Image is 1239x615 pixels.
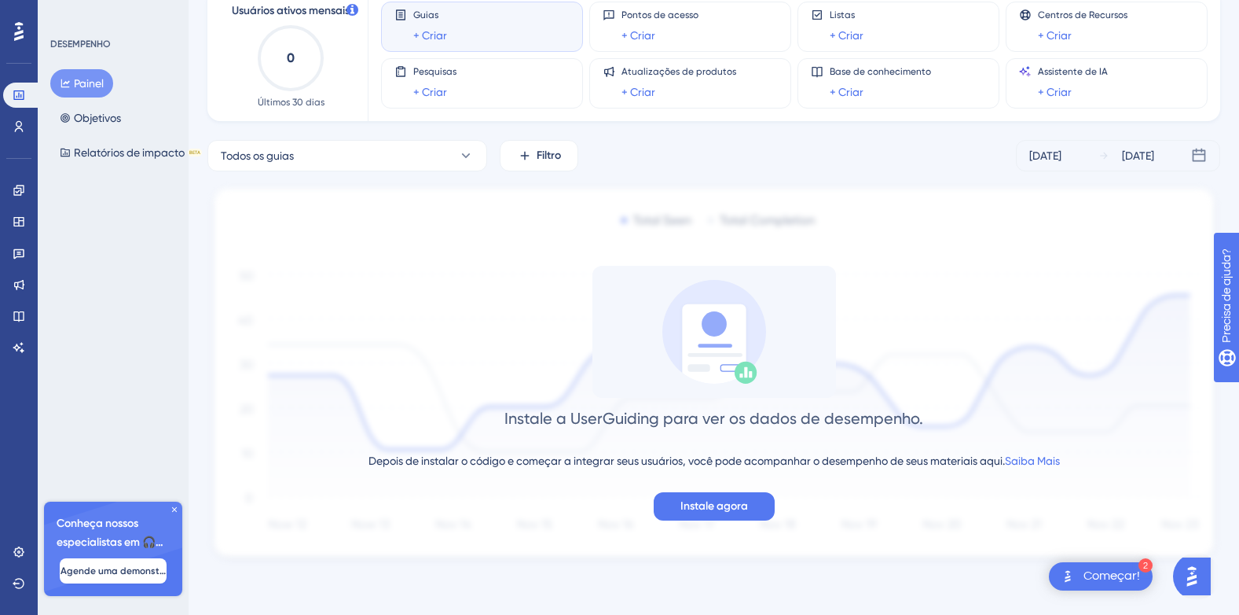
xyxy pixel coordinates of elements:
[621,26,655,45] a: + Criar
[830,9,863,21] span: Listas
[1049,562,1153,591] div: Abra o Get Started! Lista de verificação, módulos restantes: 2
[680,497,748,516] span: Instale agora
[74,143,185,162] font: Relatórios de impacto
[1058,567,1077,586] img: texto alternativo de imagem do iniciador
[413,26,447,45] a: + Criar
[1138,558,1153,573] div: 2
[74,74,104,93] font: Painel
[1083,568,1140,585] div: Começar!
[74,109,121,127] font: Objetivos
[57,514,170,552] span: Conheça nossos especialistas em 🎧 integração
[188,149,202,157] div: BETA
[1038,26,1072,45] a: + Criar
[830,65,931,78] span: Base de conhecimento
[50,38,111,50] div: DESEMPENHO
[1038,83,1072,101] a: + Criar
[504,407,923,429] div: Instale a UserGuiding para ver os dados de desempenho.
[830,26,863,45] a: + Criar
[232,2,350,20] span: Usuários ativos mensais
[207,140,487,171] button: Todos os guias
[621,83,655,101] a: + Criar
[500,140,578,171] button: Filtro
[537,146,561,165] span: Filtro
[50,69,113,98] button: Painel
[1038,9,1127,21] span: Centros de Recursos
[258,96,324,109] span: Últimos 30 dias
[413,83,447,101] a: + Criar
[368,451,1060,470] div: Depois de instalar o código e começar a integrar seus usuários, você pode acompanhar o desempenho...
[1038,65,1108,78] span: Assistente de IA
[654,492,775,521] button: Instale agora
[1005,455,1060,467] a: Saiba Mais
[621,9,698,21] span: Pontos de acesso
[221,146,294,165] span: Todos os guias
[621,65,736,78] span: Atualizações de produtos
[413,65,456,78] span: Pesquisas
[50,138,211,167] button: Relatórios de impactoBETA
[207,184,1220,565] img: 1ec67ef948eb2d50f6bf237e9abc4f97.svg
[1029,146,1061,165] div: [DATE]
[39,4,134,23] span: Precisa de ajuda?
[60,558,167,584] button: Agende uma demonstração
[60,565,166,577] span: Agende uma demonstração
[50,104,130,132] button: Objetivos
[1173,553,1220,600] iframe: UserGuiding AI Assistant Launcher
[287,50,295,65] text: 0
[1122,146,1154,165] div: [DATE]
[413,9,447,21] span: Guias
[830,83,863,101] a: + Criar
